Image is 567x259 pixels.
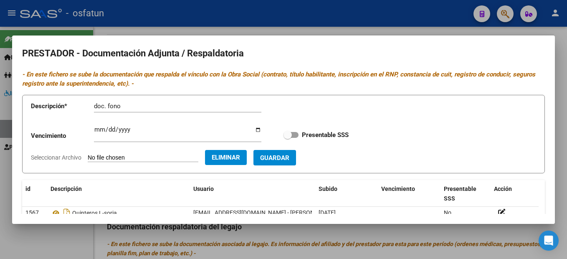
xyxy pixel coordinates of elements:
[205,150,247,165] button: Eliminar
[61,206,72,220] i: Descargar documento
[315,180,378,208] datatable-header-cell: Subido
[193,209,335,216] span: [EMAIL_ADDRESS][DOMAIN_NAME] - [PERSON_NAME]
[302,131,349,139] strong: Presentable SSS
[444,185,476,202] span: Presentable SSS
[212,154,240,161] span: Eliminar
[539,231,559,251] div: Open Intercom Messenger
[440,180,491,208] datatable-header-cell: Presentable SSS
[51,185,82,192] span: Descripción
[253,150,296,165] button: Guardar
[381,185,415,192] span: Vencimiento
[22,46,545,61] h2: PRESTADOR - Documentación Adjunta / Respaldatoria
[444,209,451,216] span: No
[72,210,117,216] span: Quinteros L-soria
[190,180,315,208] datatable-header-cell: Usuario
[31,131,94,141] p: Vencimiento
[31,102,94,111] p: Descripción
[319,185,337,192] span: Subido
[47,180,190,208] datatable-header-cell: Descripción
[491,180,532,208] datatable-header-cell: Acción
[260,154,289,162] span: Guardar
[31,154,81,161] span: Seleccionar Archivo
[22,71,535,88] i: - En este fichero se sube la documentación que respalda el vínculo con la Obra Social (contrato, ...
[378,180,440,208] datatable-header-cell: Vencimiento
[22,180,47,208] datatable-header-cell: id
[193,185,214,192] span: Usuario
[25,209,39,216] span: 1567
[25,185,30,192] span: id
[494,185,512,192] span: Acción
[319,209,336,216] span: [DATE]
